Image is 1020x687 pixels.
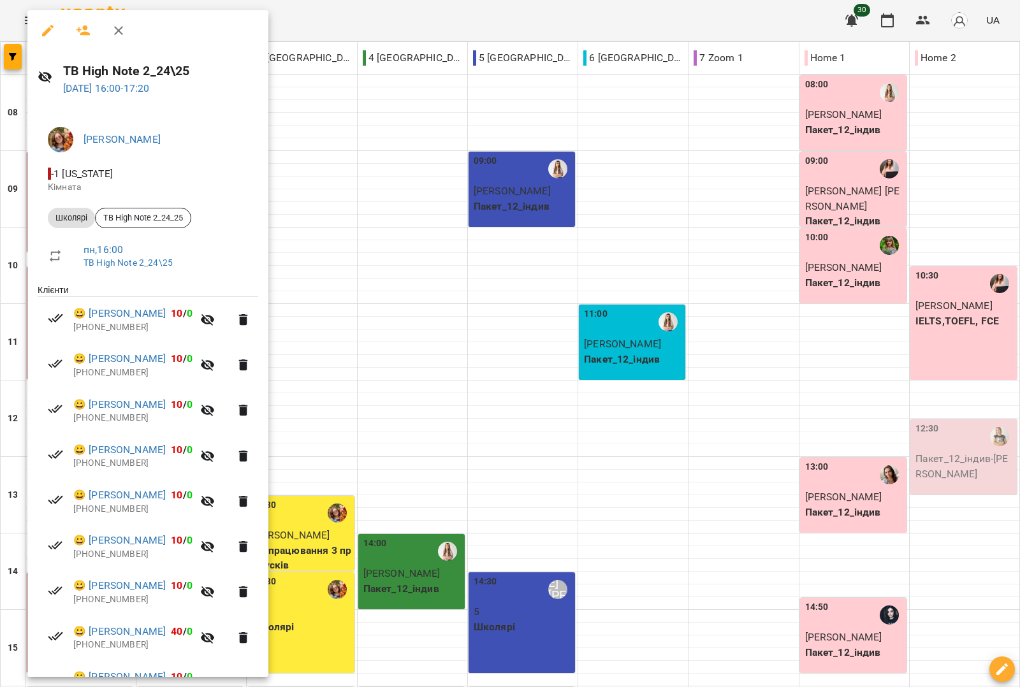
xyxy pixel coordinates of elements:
span: 0 [187,489,193,501]
b: / [171,444,193,456]
span: 10 [171,670,182,683]
span: 0 [187,670,193,683]
span: 10 [171,534,182,546]
p: [PHONE_NUMBER] [73,321,193,334]
span: TB High Note 2_24_25 [96,212,191,224]
span: 10 [171,352,182,365]
a: 😀 [PERSON_NAME] [73,533,166,548]
span: 0 [187,398,193,410]
svg: Візит сплачено [48,628,63,644]
a: TB High Note 2_24\25 [84,257,173,268]
b: / [171,625,193,637]
span: 10 [171,307,182,319]
h6: TB High Note 2_24\25 [63,61,259,81]
p: [PHONE_NUMBER] [73,457,193,470]
span: 0 [187,579,193,591]
span: 0 [187,444,193,456]
span: 10 [171,444,182,456]
a: 😀 [PERSON_NAME] [73,442,166,458]
span: 10 [171,398,182,410]
svg: Візит сплачено [48,583,63,598]
span: 0 [187,534,193,546]
span: 40 [171,625,182,637]
span: 10 [171,579,182,591]
a: 😀 [PERSON_NAME] [73,351,166,366]
svg: Візит сплачено [48,356,63,372]
a: 😀 [PERSON_NAME] [73,578,166,593]
p: [PHONE_NUMBER] [73,366,193,379]
div: TB High Note 2_24_25 [95,208,191,228]
p: [PHONE_NUMBER] [73,639,193,651]
a: [PERSON_NAME] [84,133,161,145]
p: [PHONE_NUMBER] [73,412,193,424]
svg: Візит сплачено [48,538,63,553]
img: 5f5fb25a74b6d8f1fdd4b878c8acc079.jpg [48,127,73,152]
p: [PHONE_NUMBER] [73,548,193,561]
p: [PHONE_NUMBER] [73,593,193,606]
p: Кімната [48,181,248,194]
b: / [171,352,193,365]
b: / [171,670,193,683]
b: / [171,489,193,501]
span: 0 [187,352,193,365]
a: 😀 [PERSON_NAME] [73,624,166,639]
span: Школярі [48,212,95,224]
a: 😀 [PERSON_NAME] [73,669,166,684]
svg: Візит сплачено [48,492,63,507]
a: [DATE] 16:00-17:20 [63,82,150,94]
b: / [171,398,193,410]
svg: Візит сплачено [48,447,63,462]
span: - 1 [US_STATE] [48,168,115,180]
b: / [171,307,193,319]
b: / [171,534,193,546]
a: 😀 [PERSON_NAME] [73,397,166,412]
svg: Візит сплачено [48,310,63,326]
p: [PHONE_NUMBER] [73,503,193,516]
span: 0 [187,307,193,319]
b: / [171,579,193,591]
a: пн , 16:00 [84,243,123,256]
svg: Візит сплачено [48,401,63,417]
span: 10 [171,489,182,501]
a: 😀 [PERSON_NAME] [73,306,166,321]
span: 0 [187,625,193,637]
a: 😀 [PERSON_NAME] [73,488,166,503]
